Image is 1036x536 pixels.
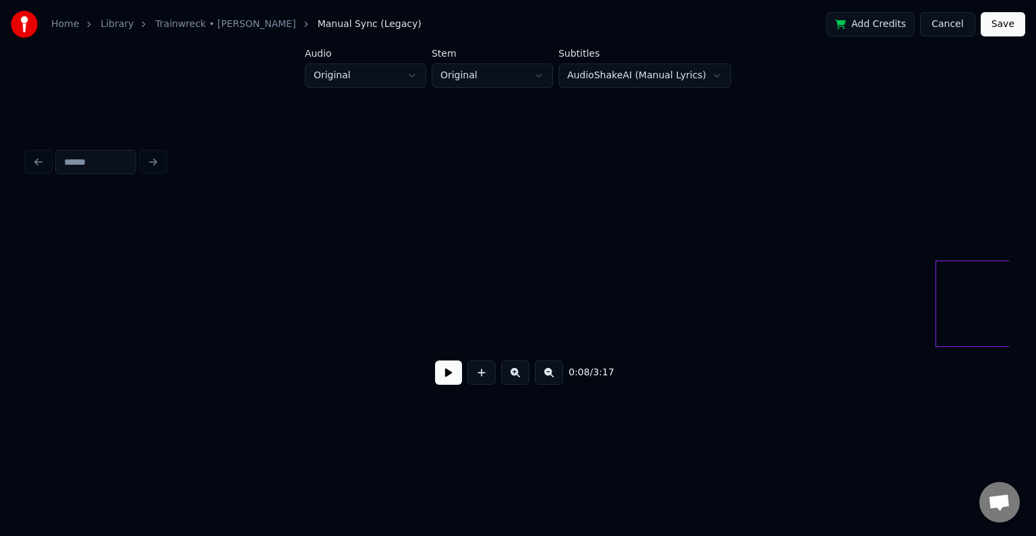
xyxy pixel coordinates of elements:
[569,366,601,379] div: /
[569,366,589,379] span: 0:08
[305,49,426,58] label: Audio
[155,18,295,31] a: Trainwreck • [PERSON_NAME]
[558,49,731,58] label: Subtitles
[100,18,134,31] a: Library
[826,12,915,36] button: Add Credits
[51,18,422,31] nav: breadcrumb
[979,482,1020,522] div: Open chat
[11,11,38,38] img: youka
[51,18,79,31] a: Home
[432,49,553,58] label: Stem
[593,366,614,379] span: 3:17
[920,12,975,36] button: Cancel
[318,18,422,31] span: Manual Sync (Legacy)
[981,12,1025,36] button: Save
